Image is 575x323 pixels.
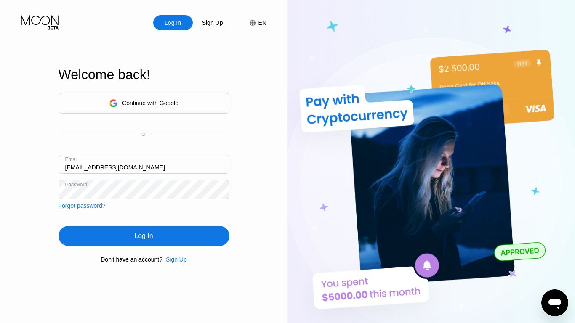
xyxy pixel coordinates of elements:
[101,256,162,263] div: Don't have an account?
[134,232,153,240] div: Log In
[164,19,182,27] div: Log In
[59,202,106,209] div: Forgot password?
[65,182,88,188] div: Password
[258,19,266,26] div: EN
[153,15,193,30] div: Log In
[166,256,187,263] div: Sign Up
[541,289,568,316] iframe: Button to launch messaging window
[241,15,266,30] div: EN
[59,67,229,82] div: Welcome back!
[122,100,178,106] div: Continue with Google
[59,93,229,114] div: Continue with Google
[193,15,232,30] div: Sign Up
[201,19,224,27] div: Sign Up
[65,156,78,162] div: Email
[141,131,146,137] div: or
[59,226,229,246] div: Log In
[162,256,187,263] div: Sign Up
